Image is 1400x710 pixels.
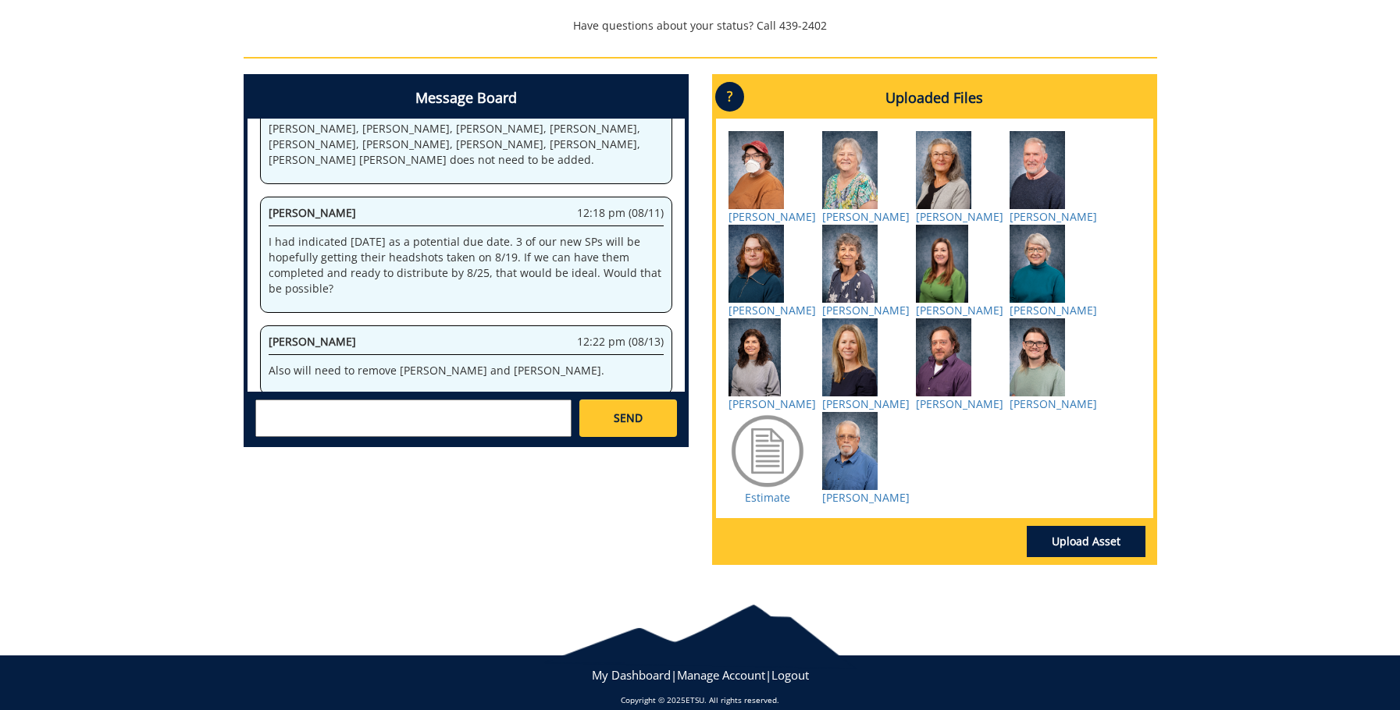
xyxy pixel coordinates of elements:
[244,18,1157,34] p: Have questions about your status? Call 439-2402
[728,209,816,224] a: [PERSON_NAME]
[728,396,816,411] a: [PERSON_NAME]
[716,78,1153,119] h4: Uploaded Files
[916,396,1003,411] a: [PERSON_NAME]
[916,209,1003,224] a: [PERSON_NAME]
[269,363,664,378] p: Also will need to remove [PERSON_NAME] and [PERSON_NAME].
[255,399,572,437] textarea: messageToSend
[822,303,910,318] a: [PERSON_NAME]
[614,410,643,426] span: SEND
[269,205,356,220] span: [PERSON_NAME]
[269,234,664,296] p: I had indicated [DATE] as a potential due date. 3 of our new SPs will be hopefully getting their ...
[771,667,809,683] a: Logout
[745,490,790,505] a: Estimate
[822,396,910,411] a: [PERSON_NAME]
[686,694,704,705] a: ETSU
[1027,526,1145,557] a: Upload Asset
[1010,209,1097,224] a: [PERSON_NAME]
[577,205,664,221] span: 12:18 pm (08/11)
[1010,396,1097,411] a: [PERSON_NAME]
[728,303,816,318] a: [PERSON_NAME]
[579,399,676,437] a: SEND
[677,667,765,683] a: Manage Account
[916,303,1003,318] a: [PERSON_NAME]
[1010,303,1097,318] a: [PERSON_NAME]
[822,490,910,505] a: [PERSON_NAME]
[715,82,744,112] p: ?
[269,334,356,349] span: [PERSON_NAME]
[577,334,664,350] span: 12:22 pm (08/13)
[592,667,671,683] a: My Dashboard
[248,78,685,119] h4: Message Board
[822,209,910,224] a: [PERSON_NAME]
